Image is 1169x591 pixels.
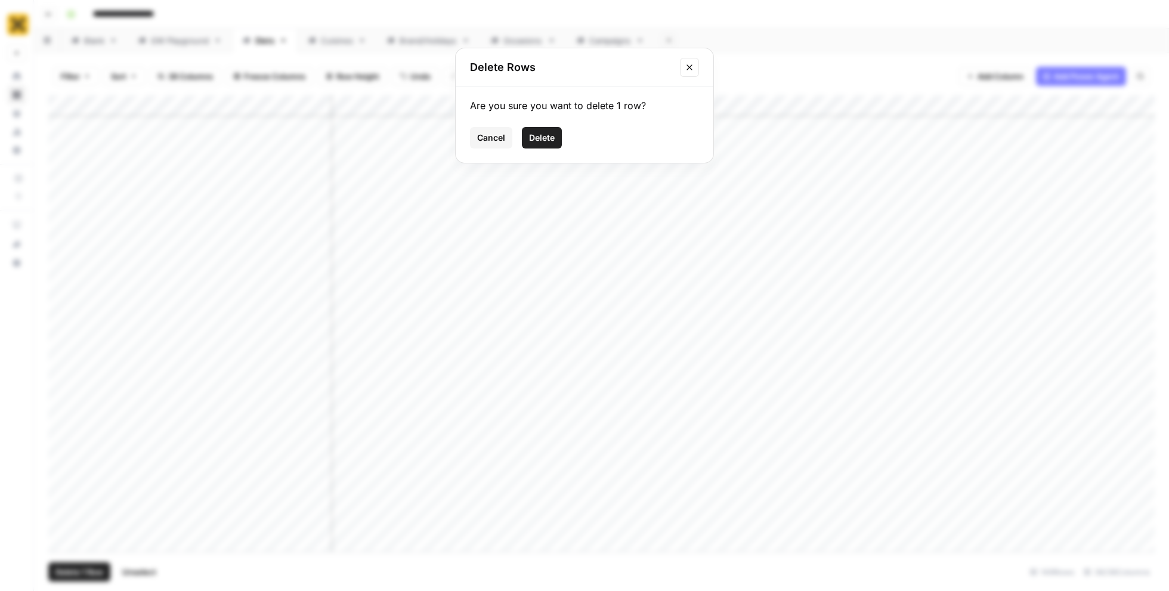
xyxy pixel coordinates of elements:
[477,132,505,144] span: Cancel
[680,58,699,77] button: Close modal
[522,127,562,148] button: Delete
[529,132,555,144] span: Delete
[470,127,512,148] button: Cancel
[470,98,699,113] div: Are you sure you want to delete 1 row?
[470,59,673,76] h2: Delete Rows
